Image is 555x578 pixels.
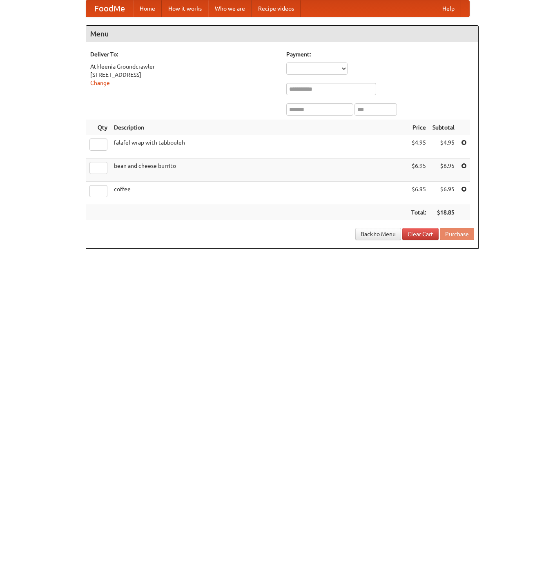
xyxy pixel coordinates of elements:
[408,158,429,182] td: $6.95
[208,0,252,17] a: Who we are
[408,205,429,220] th: Total:
[429,205,458,220] th: $18.85
[86,0,133,17] a: FoodMe
[440,228,474,240] button: Purchase
[90,71,278,79] div: [STREET_ADDRESS]
[90,80,110,86] a: Change
[436,0,461,17] a: Help
[429,182,458,205] td: $6.95
[408,135,429,158] td: $4.95
[252,0,301,17] a: Recipe videos
[86,120,111,135] th: Qty
[355,228,401,240] a: Back to Menu
[402,228,439,240] a: Clear Cart
[133,0,162,17] a: Home
[429,158,458,182] td: $6.95
[286,50,474,58] h5: Payment:
[90,50,278,58] h5: Deliver To:
[162,0,208,17] a: How it works
[429,120,458,135] th: Subtotal
[111,120,408,135] th: Description
[429,135,458,158] td: $4.95
[111,158,408,182] td: bean and cheese burrito
[111,135,408,158] td: falafel wrap with tabbouleh
[408,120,429,135] th: Price
[90,62,278,71] div: Athleenia Groundcrawler
[86,26,478,42] h4: Menu
[408,182,429,205] td: $6.95
[111,182,408,205] td: coffee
